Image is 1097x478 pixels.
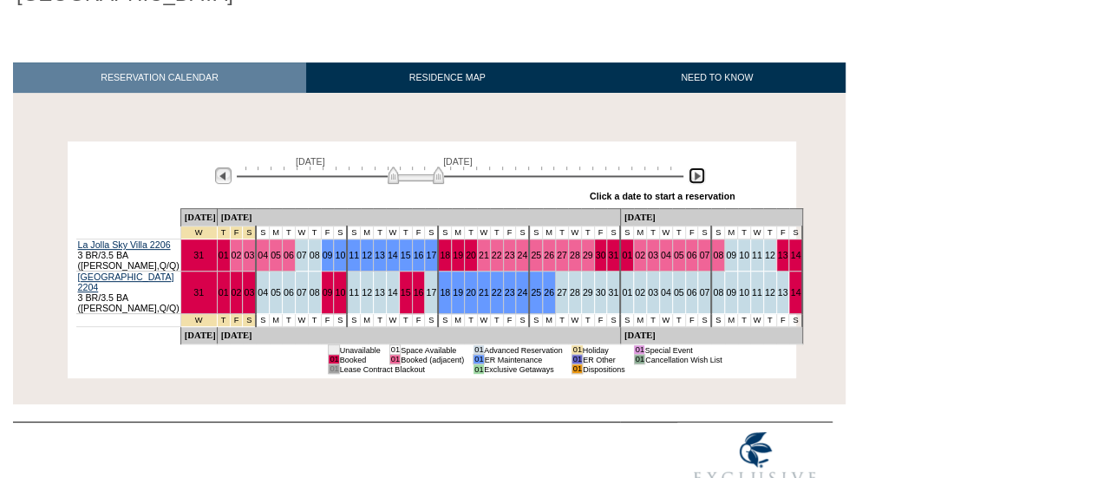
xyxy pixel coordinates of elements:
a: 05 [271,250,281,260]
td: S [789,314,802,327]
a: 19 [453,287,463,298]
a: 14 [790,250,800,260]
td: New Year's [180,226,217,239]
a: 28 [570,287,580,298]
td: M [543,314,556,327]
a: 14 [388,250,398,260]
td: T [581,226,594,239]
td: T [672,314,685,327]
td: 01 [329,364,339,374]
a: 09 [726,287,736,298]
a: 29 [583,250,593,260]
a: 04 [661,250,671,260]
a: 12 [765,250,775,260]
td: [DATE] [620,327,802,344]
td: F [412,226,425,239]
td: S [438,314,451,327]
td: W [295,226,308,239]
td: S [711,314,724,327]
td: W [386,314,399,327]
a: 13 [778,250,788,260]
a: 19 [453,250,463,260]
td: S [425,314,438,327]
a: 09 [323,250,333,260]
a: 08 [713,250,723,260]
a: 07 [699,287,709,298]
a: 18 [440,250,450,260]
td: 01 [571,364,582,374]
a: 24 [517,287,527,298]
td: S [516,226,529,239]
a: 12 [362,287,372,298]
td: Space Available [401,345,465,355]
td: New Year's [243,314,256,327]
td: M [361,226,374,239]
td: 01 [473,355,484,364]
td: M [452,314,465,327]
td: Advanced Reservation [484,345,563,355]
td: T [282,226,295,239]
a: 08 [713,287,723,298]
td: S [438,226,451,239]
td: [DATE] [180,327,217,344]
td: W [477,226,490,239]
td: New Year's [230,226,243,239]
a: 10 [739,287,749,298]
a: 14 [790,287,800,298]
td: 01 [389,355,400,364]
td: T [738,314,751,327]
a: 02 [232,287,242,298]
a: 05 [674,250,684,260]
td: [DATE] [217,209,620,226]
td: M [270,314,283,327]
a: 05 [674,287,684,298]
td: S [256,314,269,327]
td: S [789,226,802,239]
a: 06 [284,250,294,260]
a: 03 [244,250,254,260]
td: T [464,226,477,239]
a: 25 [531,250,541,260]
td: T [556,314,569,327]
td: ER Other [583,355,625,364]
td: Dispositions [583,364,625,374]
a: 24 [517,250,527,260]
a: 18 [440,287,450,298]
a: 27 [557,250,567,260]
td: F [594,314,607,327]
td: T [308,314,321,327]
td: F [685,226,698,239]
a: 22 [492,250,502,260]
a: 11 [349,287,359,298]
td: S [620,314,633,327]
a: 04 [258,250,268,260]
td: F [503,226,516,239]
td: T [373,314,386,327]
td: 01 [473,345,484,355]
td: T [373,226,386,239]
a: 30 [596,287,606,298]
a: 03 [648,250,658,260]
td: T [647,226,660,239]
td: T [490,314,503,327]
td: W [477,314,490,327]
a: 27 [557,287,567,298]
td: 01 [571,355,582,364]
a: 06 [284,287,294,298]
td: S [334,314,347,327]
a: 03 [648,287,658,298]
a: 04 [661,287,671,298]
td: T [464,314,477,327]
a: 31 [193,250,204,260]
td: Booked (adjacent) [401,355,465,364]
a: 26 [544,287,554,298]
td: 3 BR/3.5 BA ([PERSON_NAME],Q/Q) [76,272,181,314]
a: 07 [699,250,709,260]
a: 17 [426,250,436,260]
a: 31 [193,287,204,298]
td: S [711,226,724,239]
a: 30 [596,250,606,260]
td: T [581,314,594,327]
td: W [386,226,399,239]
td: W [750,226,763,239]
